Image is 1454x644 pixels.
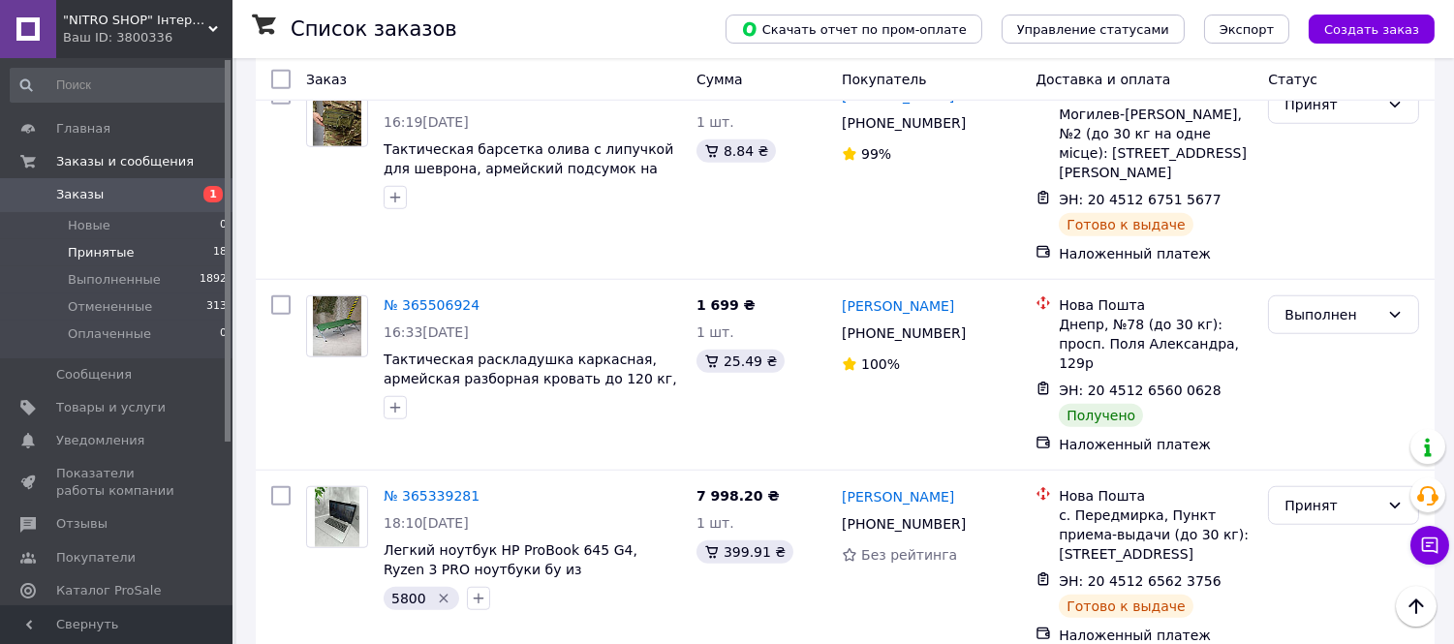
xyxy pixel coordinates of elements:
div: Выполнен [1284,304,1379,325]
div: [PHONE_NUMBER] [838,109,970,137]
span: 1 699 ₴ [696,297,756,313]
button: Экспорт [1204,15,1289,44]
div: Получено [1059,404,1143,427]
h1: Список заказов [291,17,457,41]
div: Принят [1284,94,1379,115]
span: 99% [861,146,891,162]
img: Фото товару [313,296,361,356]
span: 1 [203,186,223,202]
div: [PHONE_NUMBER] [838,320,970,347]
span: Управление статусами [1017,22,1169,37]
span: Без рейтинга [861,547,957,563]
svg: Удалить метку [436,591,451,606]
span: 0 [220,325,227,343]
div: 399.91 ₴ [696,540,793,564]
button: Создать заказ [1309,15,1435,44]
span: Экспорт [1220,22,1274,37]
a: № 365339281 [384,488,480,504]
span: 1 шт. [696,324,734,340]
div: с. Передмирка, Пункт приема-выдачи (до 30 кг): [STREET_ADDRESS] [1059,506,1253,564]
a: Легкий ноутбук HP ProBook 645 G4, Ryzen 3 PRO ноутбуки бу из [GEOGRAPHIC_DATA] /8Гб/256Гб SSD, хо... [384,542,643,616]
div: Нова Пошта [1059,486,1253,506]
a: Фото товару [306,85,368,147]
a: Тактическая барсетка олива с липучкой для шеврона, армейский подсумок на пояс зсу [384,141,673,196]
span: "NITRO SHOP" Інтернет магазин [63,12,208,29]
span: Оплаченные [68,325,151,343]
span: Заказы и сообщения [56,153,194,170]
span: 16:19[DATE] [384,114,469,130]
div: Наложенный платеж [1059,244,1253,263]
span: ЭН: 20 4512 6751 5677 [1059,192,1222,207]
a: Фото товару [306,295,368,357]
div: Готово к выдаче [1059,595,1192,618]
span: ЭН: 20 4512 6560 0628 [1059,383,1222,398]
a: Создать заказ [1289,20,1435,36]
span: Главная [56,120,110,138]
span: Показатели работы компании [56,465,179,500]
span: 7 998.20 ₴ [696,488,780,504]
img: Фото товару [313,86,361,146]
a: [PERSON_NAME] [842,296,954,316]
span: Выполненные [68,271,161,289]
img: Фото товару [315,487,360,547]
span: ЭН: 20 4512 6562 3756 [1059,573,1222,589]
button: Чат с покупателем [1410,526,1449,565]
span: Товары и услуги [56,399,166,416]
span: Отмененные [68,298,152,316]
span: Создать заказ [1324,22,1419,37]
span: Принятые [68,244,135,261]
div: Готово к выдаче [1059,213,1192,236]
input: Поиск [10,68,229,103]
span: Скачать отчет по пром-оплате [741,20,967,38]
div: Нова Пошта [1059,295,1253,315]
div: Ваш ID: 3800336 [63,29,232,46]
div: 25.49 ₴ [696,350,785,373]
a: Фото товару [306,486,368,548]
button: Управление статусами [1002,15,1185,44]
span: Покупатели [56,549,136,567]
a: [PERSON_NAME] [842,487,954,506]
div: Наложенный платеж [1059,435,1253,454]
span: 313 [206,298,227,316]
a: Тактическая раскладушка каркасная, армейская разборная кровать до 120 кг, раскладушка переносная зсу [384,352,677,406]
span: 1892 [200,271,227,289]
button: Наверх [1396,586,1437,627]
a: № 365506924 [384,297,480,313]
span: 16:33[DATE] [384,324,469,340]
span: 1 шт. [696,515,734,531]
div: 8.84 ₴ [696,139,776,163]
span: Уведомления [56,432,144,449]
div: [PHONE_NUMBER] [838,510,970,537]
span: 100% [861,356,900,372]
span: Новые [68,217,110,234]
span: 0 [220,217,227,234]
span: Сообщения [56,366,132,383]
span: Статус [1268,72,1317,87]
span: Заказ [306,72,347,87]
span: 18 [213,244,227,261]
div: Днепр, №78 (до 30 кг): просп. Поля Александра, 129р [1059,315,1253,373]
span: 1 шт. [696,114,734,130]
div: Могилев-[PERSON_NAME], №2 (до 30 кг на одне місце): [STREET_ADDRESS][PERSON_NAME] [1059,105,1253,182]
span: Каталог ProSale [56,582,161,599]
span: Заказы [56,186,104,203]
span: 18:10[DATE] [384,515,469,531]
button: Скачать отчет по пром-оплате [726,15,982,44]
span: 5800 [391,591,426,606]
span: Отзывы [56,515,108,533]
div: Принят [1284,495,1379,516]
